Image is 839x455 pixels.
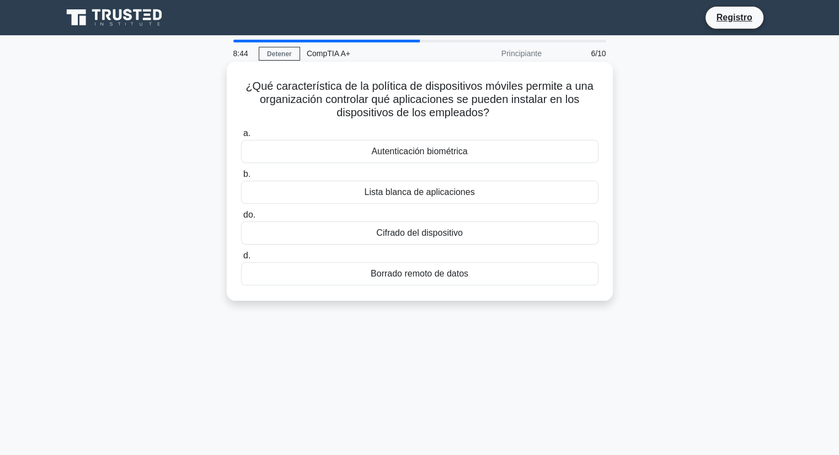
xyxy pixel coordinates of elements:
[371,147,467,156] font: Autenticación biométrica
[376,228,463,237] font: Cifrado del dispositivo
[591,49,606,58] font: 6/10
[243,128,250,138] font: a.
[501,49,542,58] font: Principiante
[307,49,350,58] font: CompTIA A+
[364,187,474,197] font: Lista blanca de aplicaciones
[227,42,259,64] div: 8:44
[717,13,752,22] font: Registro
[243,251,250,260] font: d.
[243,169,250,178] font: b.
[371,269,468,278] font: Borrado remoto de datos
[267,50,292,58] font: Detener
[710,10,759,24] a: Registro
[245,80,593,118] font: ¿Qué característica de la política de dispositivos móviles permite a una organización controlar q...
[259,47,300,61] a: Detener
[243,210,255,219] font: do.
